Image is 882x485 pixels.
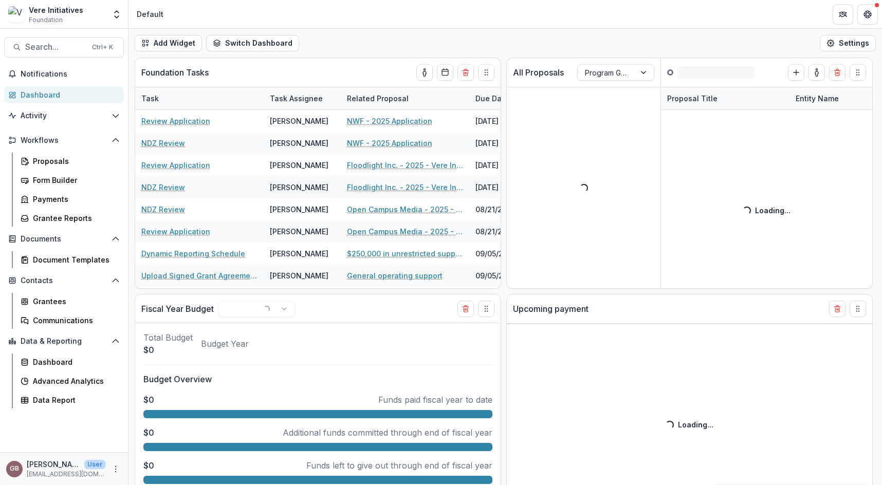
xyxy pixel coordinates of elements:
button: Search... [4,37,124,58]
button: Delete card [829,64,846,81]
a: Form Builder [16,172,124,189]
p: $0 [143,459,154,472]
div: [PERSON_NAME] [270,138,328,148]
p: Total Budget [143,331,193,344]
a: NDZ Review [141,182,185,193]
span: Notifications [21,70,120,79]
div: Grace Brown [10,465,19,472]
div: Related Proposal [341,87,469,109]
a: NWF - 2025 Application [347,116,432,126]
div: Grantee Reports [33,213,116,223]
a: Payments [16,191,124,208]
p: $0 [143,344,193,356]
span: Workflows [21,136,107,145]
button: Notifications [4,66,124,82]
div: 08/21/2025 [469,220,546,242]
div: [PERSON_NAME] [270,270,328,281]
button: Delete card [457,64,474,81]
a: Proposals [16,153,124,170]
div: Advanced Analytics [33,376,116,386]
span: Foundation [29,15,63,25]
div: Grantees [33,296,116,307]
p: Funds left to give out through end of fiscal year [306,459,492,472]
div: Task [135,87,264,109]
div: 09/05/2025 [469,287,546,309]
p: Upcoming payment [513,303,589,315]
p: All Proposals [513,66,564,79]
div: Vere Initiatives [29,5,83,15]
p: [EMAIL_ADDRESS][DOMAIN_NAME] [27,470,105,479]
div: Task [135,93,165,104]
a: $250,000 in unrestricted support (private reporting tailored); $100,000 to support the Sustainabl... [347,248,463,259]
button: Drag [850,301,866,317]
div: 09/05/2025 [469,242,546,265]
a: Open Campus Media - 2025 - Vere Initiatives - Documents & Narrative Upload [347,226,463,237]
div: [PERSON_NAME] [270,248,328,259]
nav: breadcrumb [133,7,168,22]
div: [DATE] [469,176,546,198]
span: Data & Reporting [21,337,107,346]
span: Activity [21,111,107,120]
div: [PERSON_NAME] [270,116,328,126]
p: $0 [143,426,154,439]
button: Delete card [829,301,846,317]
div: Payments [33,194,116,204]
p: Fiscal Year Budget [141,303,214,315]
button: Open entity switcher [109,4,124,25]
a: Advanced Analytics [16,372,124,389]
a: Document Templates [16,251,124,268]
button: toggle-assigned-to-me [808,64,825,81]
div: [DATE] [469,154,546,176]
button: Drag [850,64,866,81]
div: [PERSON_NAME] [270,204,328,215]
div: Task Assignee [264,93,329,104]
a: NDZ Review [141,138,185,148]
button: Get Help [857,4,878,25]
div: Task Assignee [264,87,341,109]
button: Create Proposal [788,64,804,81]
div: Due Date [469,93,515,104]
div: Data Report [33,395,116,405]
div: 08/21/2025 [469,198,546,220]
button: Partners [833,4,853,25]
a: Upload Signed Grant Agreements [141,270,258,281]
a: NWF - 2025 Application [347,138,432,148]
p: [PERSON_NAME] [27,459,80,470]
div: Related Proposal [341,93,415,104]
a: Review Application [141,226,210,237]
p: User [84,460,105,469]
button: toggle-assigned-to-me [416,64,433,81]
a: Data Report [16,391,124,408]
button: Settings [820,35,876,51]
div: Due Date [469,87,546,109]
a: Floodlight Inc. - 2025 - Vere Initiatives - Documents & Narrative Upload [347,182,463,193]
button: Open Contacts [4,272,124,289]
button: Open Data & Reporting [4,333,124,349]
div: Default [137,9,163,20]
button: Delete card [457,301,474,317]
button: Add Widget [135,35,202,51]
span: Contacts [21,276,107,285]
div: Communications [33,315,116,326]
button: Calendar [437,64,453,81]
button: Drag [478,301,494,317]
div: Form Builder [33,175,116,185]
a: NDZ Review [141,204,185,215]
div: Dashboard [33,357,116,367]
a: Dynamic Reporting Schedule [141,248,245,259]
a: Open Campus Media - 2025 - Vere Initiatives - Documents & Narrative Upload [347,204,463,215]
a: Grantees [16,293,124,310]
p: Additional funds committed through end of fiscal year [283,426,492,439]
button: Drag [478,64,494,81]
div: [PERSON_NAME] [270,182,328,193]
div: Proposals [33,156,116,166]
div: [PERSON_NAME] [270,226,328,237]
button: Switch Dashboard [206,35,299,51]
div: [DATE] [469,110,546,132]
a: Review Application [141,116,210,126]
a: Grantee Reports [16,210,124,227]
p: Foundation Tasks [141,66,209,79]
a: Communications [16,312,124,329]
